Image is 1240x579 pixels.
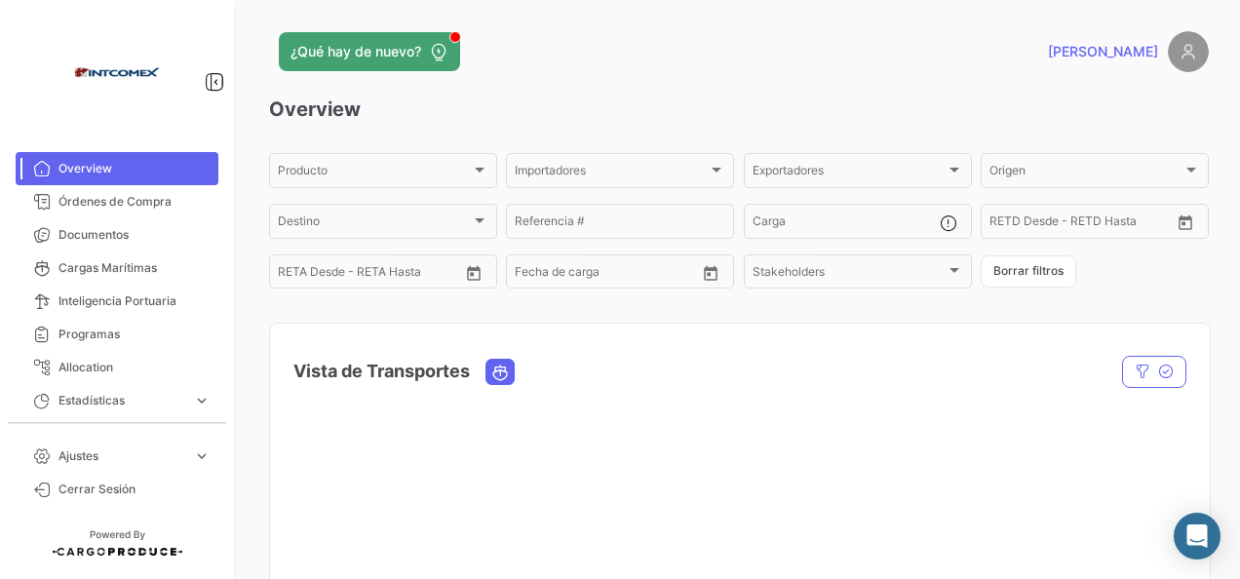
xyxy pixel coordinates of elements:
span: [PERSON_NAME] [1048,42,1158,61]
input: Desde [278,268,280,282]
span: Allocation [58,359,211,376]
span: Órdenes de Compra [58,193,211,211]
button: Open calendar [696,258,725,288]
a: Órdenes de Compra [16,185,218,218]
input: Desde [989,217,991,231]
span: Importadores [515,167,708,180]
span: Stakeholders [753,268,946,282]
input: Hasta [293,268,380,282]
span: Cerrar Sesión [58,481,211,498]
span: Ajustes [58,447,185,465]
div: Abrir Intercom Messenger [1174,513,1221,560]
button: Open calendar [459,258,488,288]
img: intcomex.png [68,23,166,121]
button: Open calendar [1171,208,1200,237]
h3: Overview [269,96,1209,123]
a: Allocation [16,351,218,384]
span: Producto [278,167,471,180]
input: Hasta [1005,217,1092,231]
a: Inteligencia Portuaria [16,285,218,318]
button: Ocean [486,360,514,384]
img: placeholder-user.png [1168,31,1209,72]
span: Exportadores [753,167,946,180]
input: Desde [515,268,517,282]
span: expand_more [193,392,211,409]
span: Documentos [58,226,211,244]
span: expand_more [193,447,211,465]
span: Overview [58,160,211,177]
span: ¿Qué hay de nuevo? [291,42,421,61]
a: Cargas Marítimas [16,251,218,285]
span: Cargas Marítimas [58,259,211,277]
span: Origen [989,167,1182,180]
a: Overview [16,152,218,185]
a: Programas [16,318,218,351]
h4: Vista de Transportes [293,358,470,385]
button: ¿Qué hay de nuevo? [279,32,460,71]
input: Hasta [530,268,617,282]
span: Inteligencia Portuaria [58,292,211,310]
span: Destino [278,217,471,231]
button: Borrar filtros [981,255,1076,288]
a: Documentos [16,218,218,251]
span: Programas [58,326,211,343]
span: Estadísticas [58,392,185,409]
